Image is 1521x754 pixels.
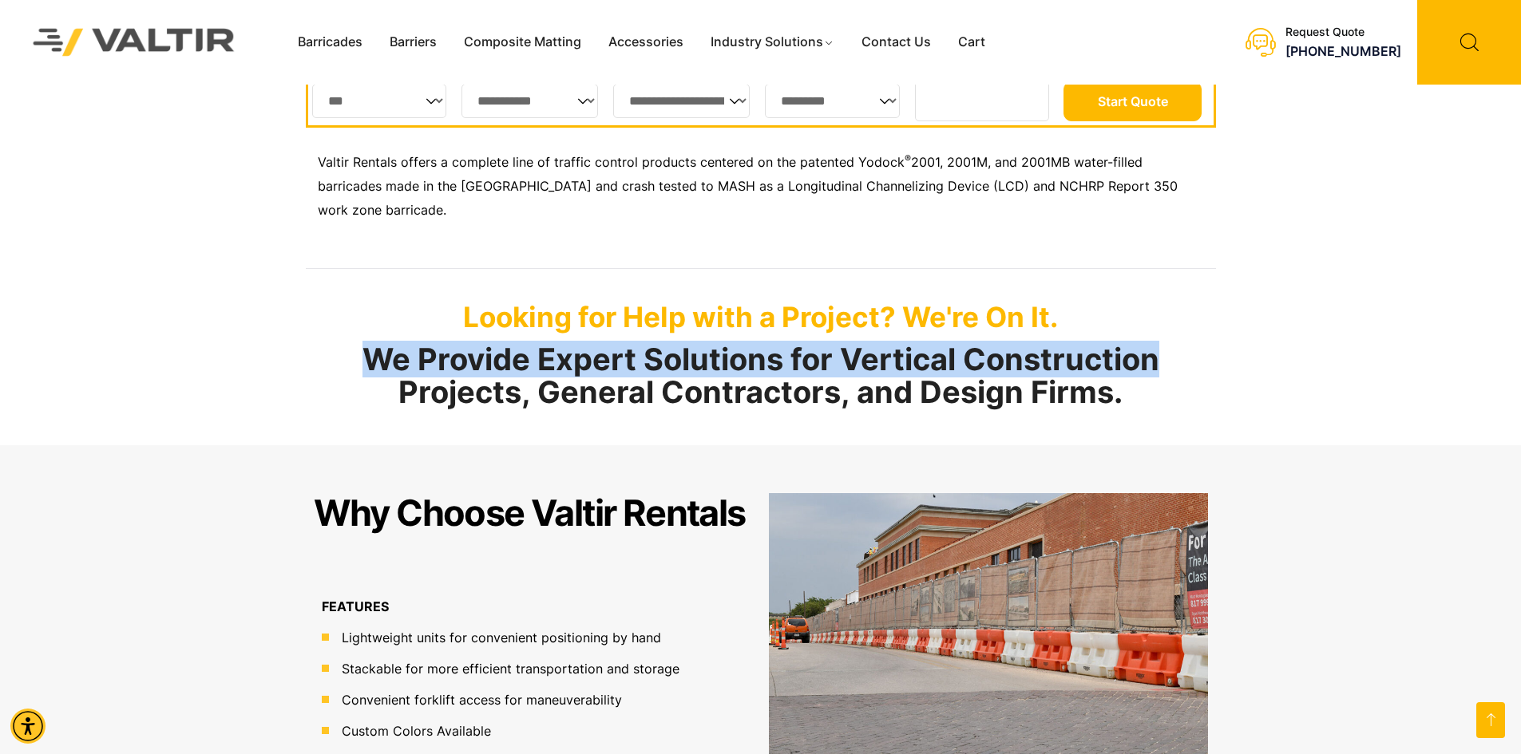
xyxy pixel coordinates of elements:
h2: Why Choose Valtir Rentals [314,493,746,533]
span: Convenient forklift access for maneuverability [338,690,622,709]
span: Valtir Rentals offers a complete line of traffic control products centered on the patented Yodock [318,154,905,170]
a: Barricades [284,30,376,54]
a: Open this option [1476,702,1505,738]
select: Single select [765,84,900,118]
a: call (888) 496-3625 [1285,43,1401,59]
sup: ® [905,152,911,164]
input: Number [915,81,1049,121]
h2: We Provide Expert Solutions for Vertical Construction Projects, General Contractors, and Design F... [306,343,1216,410]
img: Valtir Rentals [12,7,256,77]
a: Cart [945,30,999,54]
div: Accessibility Menu [10,709,46,744]
b: FEATURES [322,598,389,614]
a: Composite Matting [450,30,595,54]
p: Looking for Help with a Project? We're On It. [306,300,1216,334]
select: Single select [461,84,598,118]
a: Industry Solutions [697,30,848,54]
div: Request Quote [1285,26,1401,39]
span: Custom Colors Available [338,721,491,740]
a: Accessories [595,30,697,54]
span: Lightweight units for convenient positioning by hand [338,628,661,647]
select: Single select [312,84,447,118]
button: Start Quote [1064,81,1202,121]
a: Contact Us [848,30,945,54]
span: Stackable for more efficient transportation and storage [338,659,679,678]
a: Barriers [376,30,450,54]
span: 2001, 2001M, and 2001MB water-filled barricades made in the [GEOGRAPHIC_DATA] and crash tested to... [318,154,1178,218]
select: Single select [613,84,749,118]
